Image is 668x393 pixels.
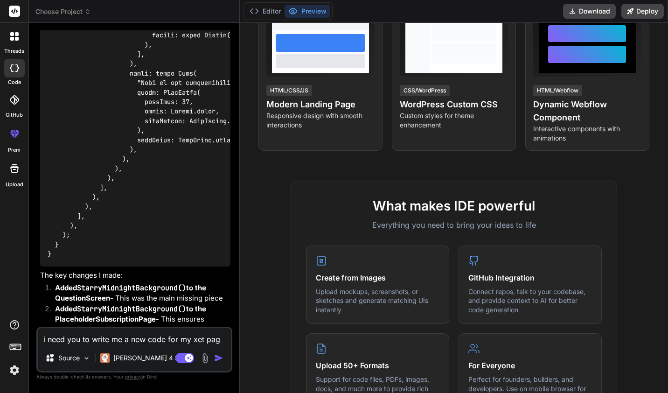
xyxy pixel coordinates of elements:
[306,219,602,231] p: Everything you need to bring your ideas to life
[266,85,312,96] div: HTML/CSS/JS
[8,146,21,154] label: prem
[48,304,230,336] li: - This ensures consistency across all pages
[400,98,508,111] h4: WordPress Custom CSS
[285,5,330,18] button: Preview
[266,111,375,130] p: Responsive design with smooth interactions
[468,287,592,315] p: Connect repos, talk to your codebase, and provide context to AI for better code generation
[77,304,186,314] code: StarryMidnightBackground()
[77,283,186,293] code: StarryMidnightBackground()
[125,374,142,379] span: privacy
[533,85,582,96] div: HTML/Webflow
[214,353,223,363] img: icon
[35,7,91,16] span: Choose Project
[468,272,592,283] h4: GitHub Integration
[621,4,664,19] button: Deploy
[316,287,439,315] p: Upload mockups, screenshots, or sketches and generate matching UIs instantly
[563,4,616,19] button: Download
[316,272,439,283] h4: Create from Images
[6,181,23,189] label: Upload
[100,353,110,363] img: Claude 4 Sonnet
[83,354,90,362] img: Pick Models
[468,360,592,371] h4: For Everyone
[400,111,508,130] p: Custom styles for theme enhancement
[55,283,206,303] strong: Added to the QuestionScreen
[113,353,183,363] p: [PERSON_NAME] 4 S..
[55,304,206,324] strong: Added to the PlaceholderSubscriptionPage
[533,124,641,143] p: Interactive components with animations
[38,328,231,345] textarea: i need you to write me a new code for my xet pa
[58,353,80,363] p: Source
[4,47,24,55] label: threads
[306,196,602,216] h2: What makes IDE powerful
[266,98,375,111] h4: Modern Landing Page
[8,78,21,86] label: code
[533,98,641,124] h4: Dynamic Webflow Component
[200,353,210,364] img: attachment
[400,85,450,96] div: CSS/WordPress
[36,372,232,381] p: Always double-check its answers. Your in Bind
[246,5,285,18] button: Editor
[316,360,439,371] h4: Upload 50+ Formats
[48,283,230,304] li: - This was the main missing piece
[6,111,23,119] label: GitHub
[7,362,22,378] img: settings
[40,270,230,281] p: The key changes I made:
